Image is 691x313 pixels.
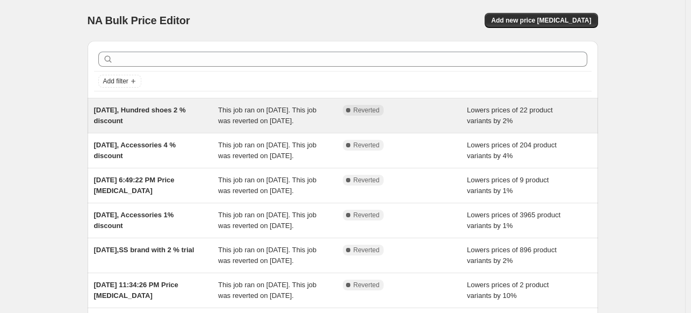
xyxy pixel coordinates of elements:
span: Lowers prices of 896 product variants by 2% [467,246,557,265]
span: Reverted [354,246,380,254]
span: Lowers prices of 204 product variants by 4% [467,141,557,160]
span: Add filter [103,77,128,86]
span: This job ran on [DATE]. This job was reverted on [DATE]. [218,211,316,230]
span: This job ran on [DATE]. This job was reverted on [DATE]. [218,246,316,265]
button: Add new price [MEDICAL_DATA] [485,13,598,28]
span: Reverted [354,211,380,219]
span: Lowers prices of 2 product variants by 10% [467,281,549,300]
span: [DATE],SS brand with 2 % trial [94,246,195,254]
span: Lowers prices of 22 product variants by 2% [467,106,553,125]
span: NA Bulk Price Editor [88,15,190,26]
span: [DATE] 11:34:26 PM Price [MEDICAL_DATA] [94,281,178,300]
span: Reverted [354,106,380,115]
span: [DATE] 6:49:22 PM Price [MEDICAL_DATA] [94,176,175,195]
span: Lowers prices of 3965 product variants by 1% [467,211,560,230]
span: This job ran on [DATE]. This job was reverted on [DATE]. [218,281,316,300]
span: Reverted [354,176,380,184]
span: [DATE], Accessories 1% discount [94,211,174,230]
span: This job ran on [DATE]. This job was reverted on [DATE]. [218,176,316,195]
span: Lowers prices of 9 product variants by 1% [467,176,549,195]
span: Add new price [MEDICAL_DATA] [491,16,591,25]
span: [DATE], Hundred shoes 2 % discount [94,106,186,125]
span: Reverted [354,141,380,150]
span: This job ran on [DATE]. This job was reverted on [DATE]. [218,106,316,125]
button: Add filter [98,75,141,88]
span: [DATE], Accessories 4 % discount [94,141,176,160]
span: Reverted [354,281,380,289]
span: This job ran on [DATE]. This job was reverted on [DATE]. [218,141,316,160]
